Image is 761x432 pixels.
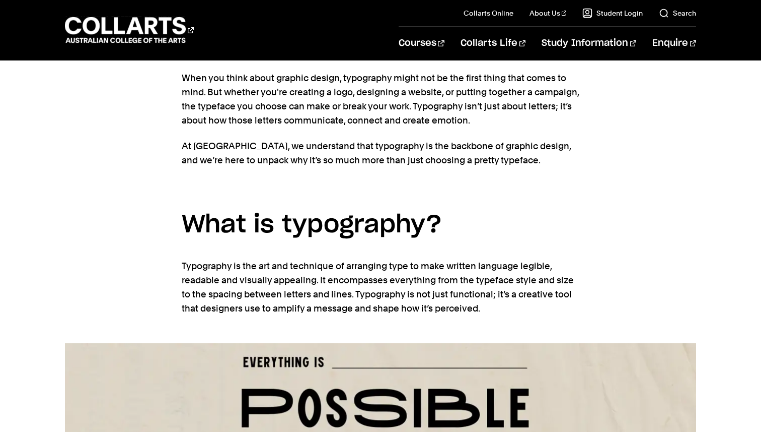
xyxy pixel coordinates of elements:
[542,27,636,60] a: Study Information
[652,27,696,60] a: Enquire
[461,27,525,60] a: Collarts Life
[399,27,444,60] a: Courses
[182,206,579,245] h3: What is typography?
[182,259,579,316] p: Typography is the art and technique of arranging type to make written language legible, readable ...
[659,8,696,18] a: Search
[182,71,579,128] p: When you think about graphic design, typography might not be the first thing that comes to mind. ...
[529,8,567,18] a: About Us
[582,8,643,18] a: Student Login
[464,8,513,18] a: Collarts Online
[65,16,194,44] div: Go to homepage
[182,139,579,167] p: At [GEOGRAPHIC_DATA], we understand that typography is the backbone of graphic design, and we’re ...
